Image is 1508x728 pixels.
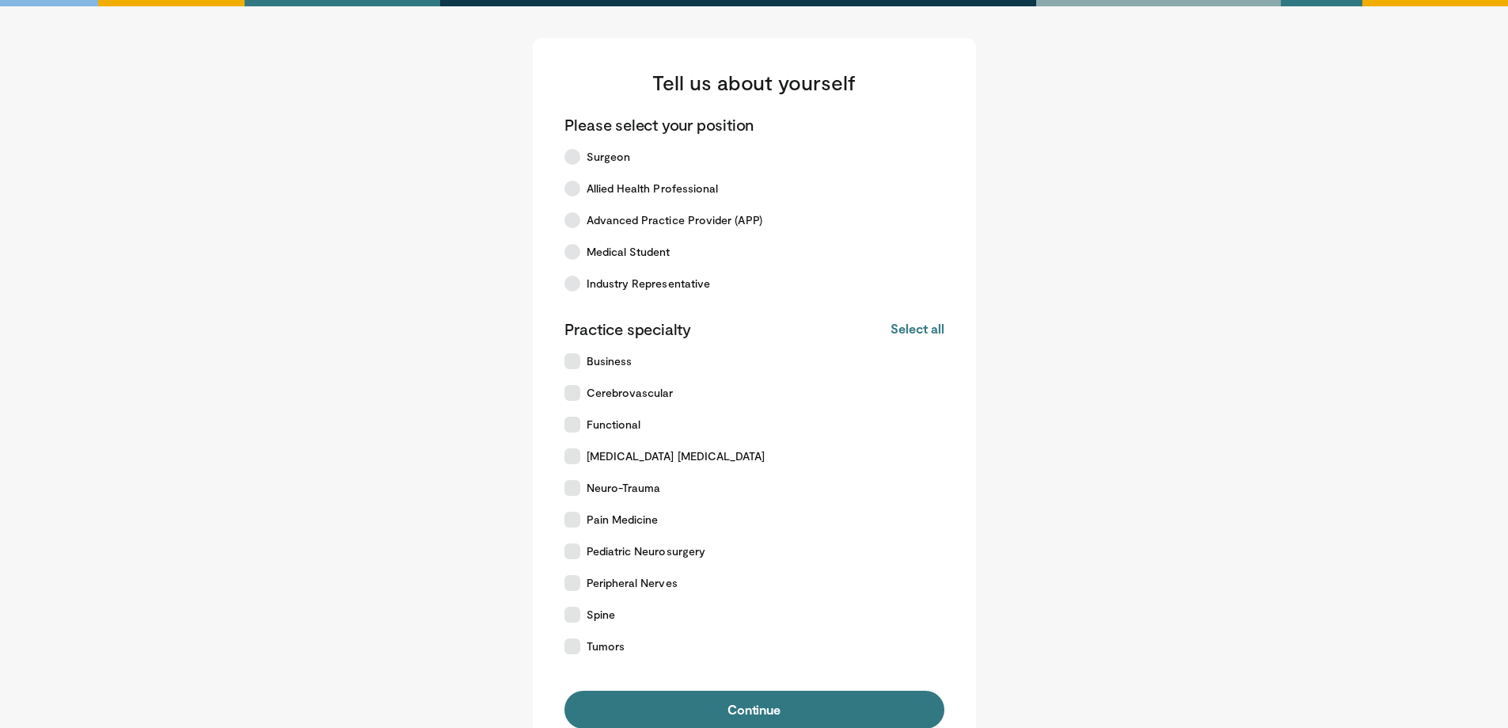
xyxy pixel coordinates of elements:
[891,320,944,337] button: Select all
[587,607,615,623] span: Spine
[587,417,641,433] span: Functional
[587,448,765,464] span: [MEDICAL_DATA] [MEDICAL_DATA]
[587,512,659,528] span: Pain Medicine
[587,149,631,165] span: Surgeon
[587,244,670,260] span: Medical Student
[587,385,674,401] span: Cerebrovascular
[564,114,754,135] p: Please select your position
[587,353,632,369] span: Business
[587,575,678,591] span: Peripheral Nerves
[564,70,944,95] h3: Tell us about yourself
[564,318,691,339] p: Practice specialty
[587,480,661,496] span: Neuro-Trauma
[587,181,719,196] span: Allied Health Professional
[587,543,706,559] span: Pediatric Neurosurgery
[587,638,625,654] span: Tumors
[587,212,762,228] span: Advanced Practice Provider (APP)
[587,276,711,292] span: Industry Representative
